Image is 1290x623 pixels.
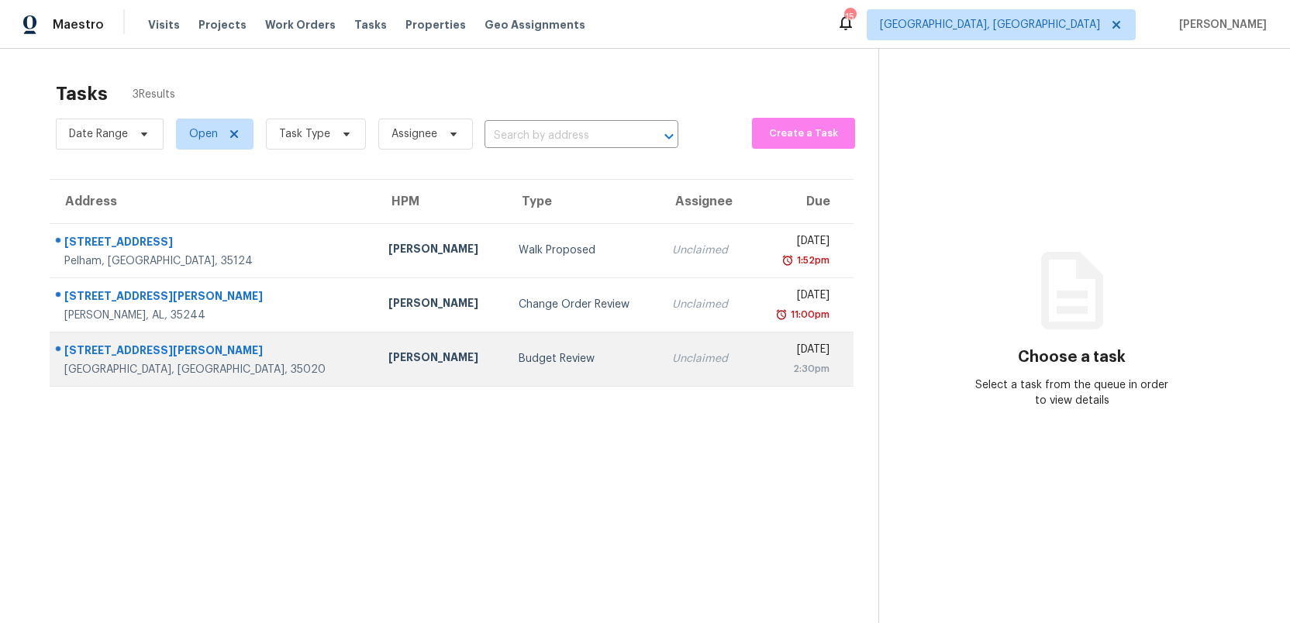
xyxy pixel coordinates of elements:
h2: Tasks [56,86,108,102]
div: Unclaimed [672,351,739,367]
div: [PERSON_NAME] [388,241,494,260]
th: Due [750,180,853,223]
span: Work Orders [265,17,336,33]
th: Address [50,180,376,223]
div: [STREET_ADDRESS][PERSON_NAME] [64,342,364,362]
th: Assignee [660,180,751,223]
span: [PERSON_NAME] [1173,17,1267,33]
th: HPM [376,180,506,223]
div: [PERSON_NAME] [388,349,494,369]
div: Pelham, [GEOGRAPHIC_DATA], 35124 [64,253,364,269]
span: Maestro [53,17,104,33]
div: [PERSON_NAME], AL, 35244 [64,308,364,323]
img: Overdue Alarm Icon [781,253,794,268]
span: Visits [148,17,180,33]
span: Open [189,126,218,142]
div: Change Order Review [519,297,647,312]
input: Search by address [485,124,635,148]
div: Unclaimed [672,297,739,312]
span: 3 Results [133,87,175,102]
span: Assignee [391,126,437,142]
span: Create a Task [760,125,847,143]
span: Date Range [69,126,128,142]
span: [GEOGRAPHIC_DATA], [GEOGRAPHIC_DATA] [880,17,1100,33]
div: Budget Review [519,351,647,367]
div: Select a task from the queue in order to view details [975,377,1168,408]
div: 1:52pm [794,253,830,268]
span: Projects [198,17,247,33]
div: [DATE] [763,342,829,361]
div: [GEOGRAPHIC_DATA], [GEOGRAPHIC_DATA], 35020 [64,362,364,377]
div: 15 [844,9,855,25]
span: Task Type [279,126,330,142]
div: 11:00pm [788,307,830,322]
div: [STREET_ADDRESS][PERSON_NAME] [64,288,364,308]
button: Create a Task [752,118,855,149]
div: [DATE] [763,233,829,253]
div: [DATE] [763,287,829,307]
div: Unclaimed [672,243,739,258]
div: 2:30pm [763,361,829,377]
span: Tasks [354,19,387,30]
div: [STREET_ADDRESS] [64,234,364,253]
th: Type [506,180,660,223]
button: Open [658,126,680,147]
img: Overdue Alarm Icon [775,307,788,322]
div: [PERSON_NAME] [388,295,494,315]
span: Properties [405,17,466,33]
div: Walk Proposed [519,243,647,258]
h3: Choose a task [1018,349,1126,365]
span: Geo Assignments [485,17,585,33]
